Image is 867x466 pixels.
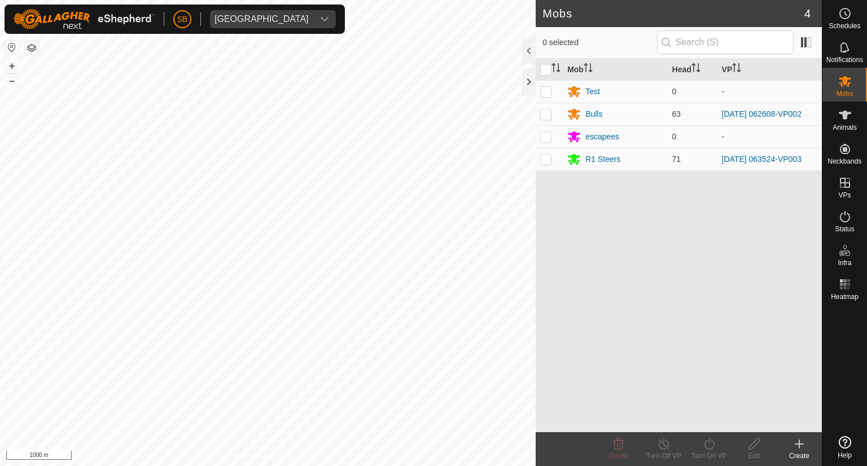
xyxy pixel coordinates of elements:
[5,41,19,54] button: Reset Map
[585,153,620,165] div: R1 Steers
[177,14,188,25] span: SB
[829,23,860,29] span: Schedules
[717,80,822,103] td: -
[717,59,822,81] th: VP
[777,451,822,461] div: Create
[5,59,19,73] button: +
[563,59,667,81] th: Mob
[837,90,853,97] span: Mobs
[732,451,777,461] div: Edit
[838,260,851,266] span: Infra
[14,9,155,29] img: Gallagher Logo
[542,7,804,20] h2: Mobs
[826,56,863,63] span: Notifications
[214,15,309,24] div: [GEOGRAPHIC_DATA]
[668,59,717,81] th: Head
[210,10,313,28] span: Tangihanga station
[609,452,629,460] span: Delete
[838,452,852,459] span: Help
[835,226,854,232] span: Status
[672,87,677,96] span: 0
[584,65,593,74] p-sorticon: Activate to sort
[5,74,19,87] button: –
[313,10,336,28] div: dropdown trigger
[585,131,619,143] div: escapees
[827,158,861,165] span: Neckbands
[717,125,822,148] td: -
[657,30,794,54] input: Search (S)
[542,37,656,49] span: 0 selected
[722,109,802,118] a: [DATE] 062608-VP002
[691,65,700,74] p-sorticon: Activate to sort
[672,155,681,164] span: 71
[585,86,600,98] div: Test
[722,155,802,164] a: [DATE] 063524-VP003
[833,124,857,131] span: Animals
[672,109,681,118] span: 63
[641,451,686,461] div: Turn Off VP
[25,41,38,55] button: Map Layers
[686,451,732,461] div: Turn On VP
[838,192,851,199] span: VPs
[831,293,859,300] span: Heatmap
[224,451,266,461] a: Privacy Policy
[804,5,811,22] span: 4
[732,65,741,74] p-sorticon: Activate to sort
[822,432,867,463] a: Help
[672,132,677,141] span: 0
[279,451,312,461] a: Contact Us
[585,108,602,120] div: Bulls
[551,65,561,74] p-sorticon: Activate to sort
